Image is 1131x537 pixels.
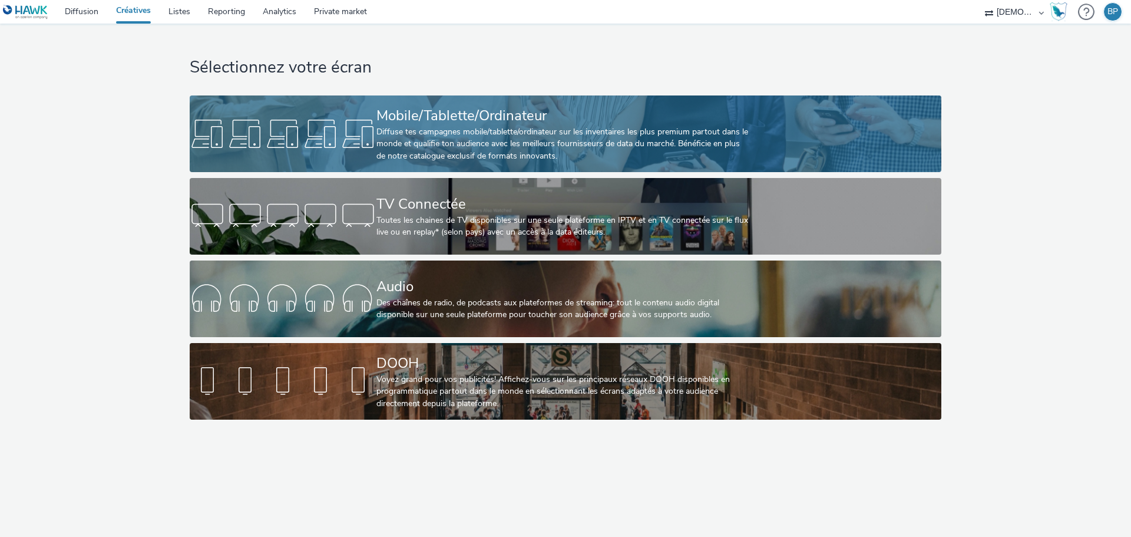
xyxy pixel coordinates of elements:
div: BP [1107,3,1118,21]
a: AudioDes chaînes de radio, de podcasts aux plateformes de streaming: tout le contenu audio digita... [190,261,941,337]
img: undefined Logo [3,5,48,19]
div: Audio [376,276,750,297]
a: TV ConnectéeToutes les chaines de TV disponibles sur une seule plateforme en IPTV et en TV connec... [190,178,941,255]
h1: Sélectionnez votre écran [190,57,941,79]
img: Hawk Academy [1050,2,1067,21]
a: Mobile/Tablette/OrdinateurDiffuse tes campagnes mobile/tablette/ordinateur sur les inventaires le... [190,95,941,172]
div: TV Connectée [376,194,750,215]
div: Toutes les chaines de TV disponibles sur une seule plateforme en IPTV et en TV connectée sur le f... [376,215,750,239]
a: DOOHVoyez grand pour vos publicités! Affichez-vous sur les principaux réseaux DOOH disponibles en... [190,343,941,420]
div: DOOH [376,353,750,374]
div: Diffuse tes campagnes mobile/tablette/ordinateur sur les inventaires les plus premium partout dan... [376,126,750,162]
div: Des chaînes de radio, de podcasts aux plateformes de streaming: tout le contenu audio digital dis... [376,297,750,321]
a: Hawk Academy [1050,2,1072,21]
div: Mobile/Tablette/Ordinateur [376,106,750,126]
div: Voyez grand pour vos publicités! Affichez-vous sur les principaux réseaux DOOH disponibles en pro... [376,374,750,410]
